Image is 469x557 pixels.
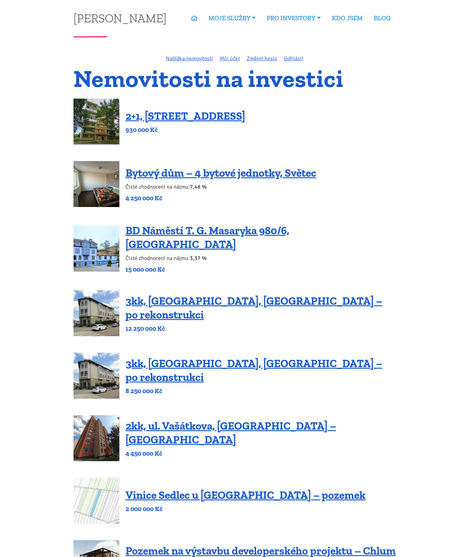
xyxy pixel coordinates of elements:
a: Nabídka nemovitostí [166,55,213,62]
a: PRO INVESTORY [261,11,326,25]
p: 930 000 Kč [126,126,245,134]
a: Odhlásit [284,55,303,62]
b: 3,37 % [190,255,207,262]
h1: Nemovitosti na investici [73,68,396,89]
a: KDO JSEM [326,11,368,25]
p: 2 000 000 Kč [126,505,366,513]
a: BLOG [368,11,396,25]
p: Čisté zhodnocení na nájmu: [126,254,396,262]
p: 4 250 000 Kč [126,194,316,202]
a: 2kk, ul. Vašátkova, [GEOGRAPHIC_DATA] – [GEOGRAPHIC_DATA] [126,419,336,446]
a: 3kk, [GEOGRAPHIC_DATA], [GEOGRAPHIC_DATA] – po rekonstrukci [126,357,382,384]
p: 15 000 000 Kč [126,265,396,274]
a: 2+1, [STREET_ADDRESS] [126,109,245,122]
a: [PERSON_NAME] [73,12,167,24]
a: 3kk, [GEOGRAPHIC_DATA], [GEOGRAPHIC_DATA] – po rekonstrukci [126,294,382,321]
a: Bytový dům – 4 bytové jednotky, Světec [126,166,316,179]
a: Změnit heslo [247,55,277,62]
a: BD Náměstí T. G. Masaryka 980/6, [GEOGRAPHIC_DATA] [126,224,289,251]
p: Čisté zhodnocení na nájmu: [126,183,316,191]
a: Můj účet [220,55,240,62]
p: 4 450 000 Kč [126,449,396,458]
a: Vinice Sedlec u [GEOGRAPHIC_DATA] – pozemek [126,488,366,502]
b: 7,48 % [190,183,207,190]
p: 8 250 000 Kč [126,387,396,395]
p: 12 250 000 Kč [126,324,396,333]
a: MOJE SLUŽBY [203,11,261,25]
